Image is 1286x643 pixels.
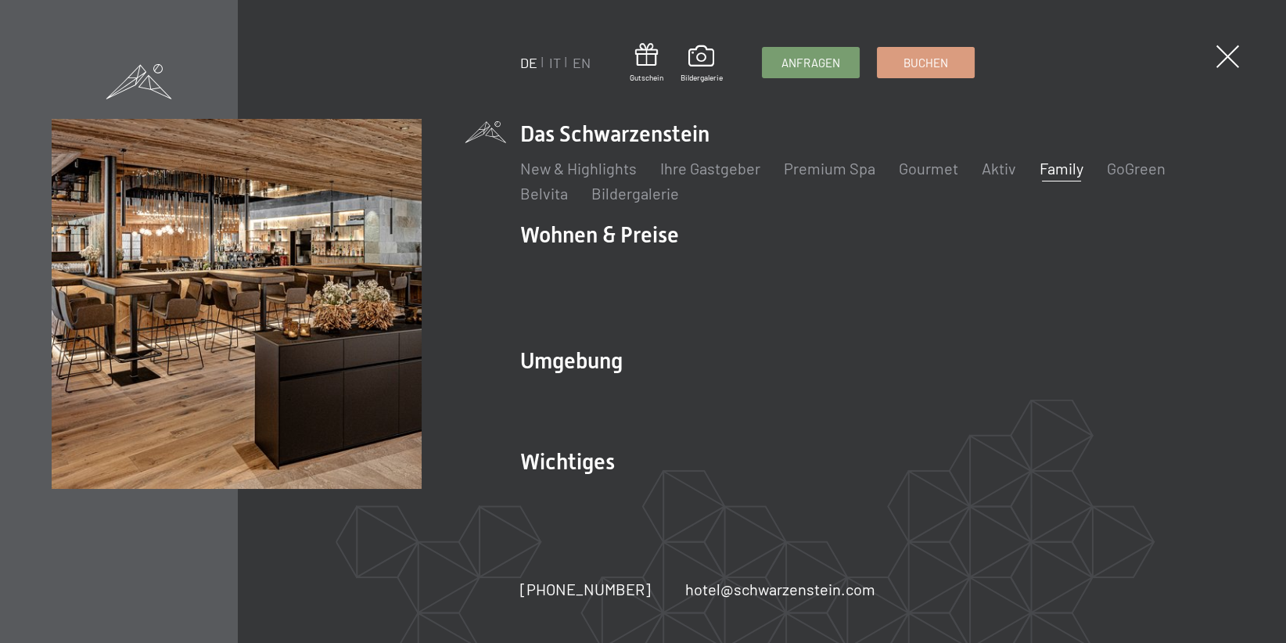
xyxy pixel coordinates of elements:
a: Bildergalerie [681,45,723,83]
a: New & Highlights [520,159,637,178]
span: Anfragen [781,55,840,71]
a: hotel@schwarzenstein.com [685,578,875,600]
a: DE [520,54,537,71]
a: IT [549,54,561,71]
a: Premium Spa [784,159,875,178]
a: Belvita [520,184,568,203]
a: Bildergalerie [591,184,679,203]
span: Gutschein [630,72,663,83]
a: [PHONE_NUMBER] [520,578,651,600]
a: Ihre Gastgeber [660,159,760,178]
span: [PHONE_NUMBER] [520,580,651,598]
a: Buchen [878,48,974,77]
a: GoGreen [1107,159,1166,178]
span: Buchen [903,55,948,71]
a: EN [573,54,591,71]
a: Anfragen [763,48,859,77]
a: Gutschein [630,43,663,83]
a: Aktiv [982,159,1016,178]
span: Bildergalerie [681,72,723,83]
a: Family [1040,159,1083,178]
a: Gourmet [899,159,958,178]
